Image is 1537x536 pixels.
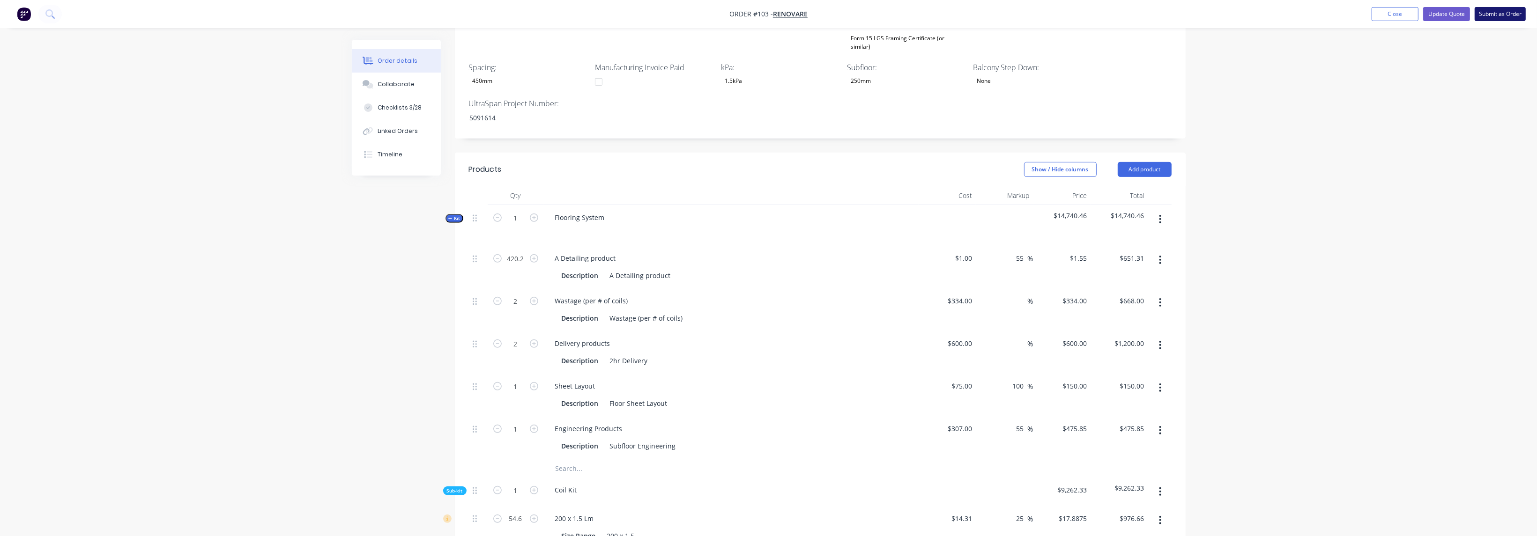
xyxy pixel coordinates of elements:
a: Renovare [773,10,808,19]
span: Order #103 - [729,10,773,19]
span: Kit [448,215,460,222]
div: 1.5kPa [721,75,746,87]
div: Wastage (per # of coils) [606,311,687,325]
span: % [1028,253,1033,264]
input: Search... [555,459,743,477]
span: $9,262.33 [1037,485,1087,495]
div: Order details [378,57,417,65]
div: 450mm [469,75,497,87]
div: Description [558,311,602,325]
div: Flooring System [548,211,612,224]
div: Products [469,164,502,175]
label: UltraSpan Project Number: [469,98,586,109]
div: Description [558,396,602,410]
div: Delivery products [548,337,618,350]
div: Engineering Products [548,422,630,435]
label: kPa: [721,62,838,73]
div: A Detailing product [606,269,675,282]
label: Balcony Step Down: [973,62,1090,73]
div: Collaborate [378,80,415,88]
label: Subfloor: [847,62,964,73]
div: Floor Sheet Layout [606,396,671,410]
div: Description [558,269,602,282]
span: $14,740.46 [1037,211,1087,220]
span: % [1028,338,1033,349]
div: Subfloor Engineering [606,439,680,453]
span: $9,262.33 [1094,483,1144,493]
div: Coil Kit [548,483,585,497]
div: 5091614 [462,111,579,125]
div: Description [558,439,602,453]
button: Kit [446,214,463,223]
div: Qty [488,186,544,205]
span: $14,740.46 [1094,211,1144,220]
div: Form 15 LGS Framing Certificate (or similar) [847,32,964,53]
div: 200 x 1.5 Lm [548,512,601,525]
div: None [973,75,995,87]
div: A Detailing product [548,251,624,265]
button: Add product [1118,162,1172,177]
button: Show / Hide columns [1024,162,1097,177]
button: Update Quote [1423,7,1470,21]
label: Spacing: [469,62,586,73]
span: Sub-kit [447,487,463,494]
div: Total [1091,186,1148,205]
div: 2hr Delivery [606,354,652,367]
div: Markup [976,186,1033,205]
button: Order details [352,49,441,73]
label: Manufacturing Invoice Paid [595,62,712,73]
button: Linked Orders [352,119,441,143]
span: % [1028,296,1033,307]
button: Submit as Order [1475,7,1526,21]
div: Sheet Layout [548,379,603,393]
div: Cost [919,186,976,205]
button: Timeline [352,143,441,166]
div: Wastage (per # of coils) [548,294,636,308]
span: % [1028,424,1033,434]
div: Linked Orders [378,127,418,135]
div: Description [558,354,602,367]
button: Close [1372,7,1418,21]
span: % [1028,514,1033,524]
button: Collaborate [352,73,441,96]
span: % [1028,381,1033,392]
div: Timeline [378,150,402,159]
div: 250mm [847,75,875,87]
div: Checklists 3/28 [378,103,422,112]
button: Checklists 3/28 [352,96,441,119]
img: Factory [17,7,31,21]
div: Price [1033,186,1091,205]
